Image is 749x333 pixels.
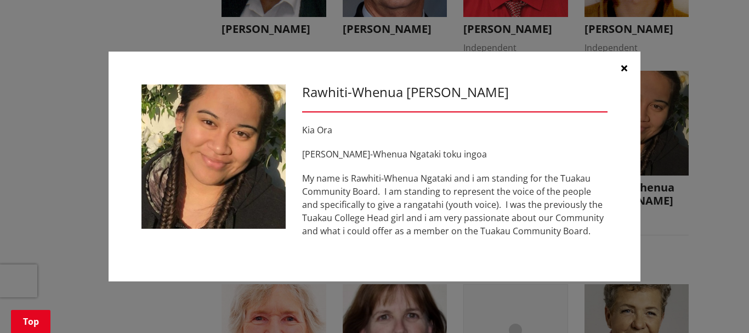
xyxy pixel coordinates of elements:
[11,310,50,333] a: Top
[302,123,608,137] p: Kia Ora
[699,287,738,326] iframe: Messenger Launcher
[302,148,608,161] p: [PERSON_NAME]-Whenua Ngataki toku ingoa
[302,84,608,100] h3: Rawhiti-Whenua [PERSON_NAME]
[141,84,286,229] img: WO-B-TU__MATENA NGATAKI_R__MXv3T
[302,172,608,238] p: My name is Rawhiti-Whenua Ngataki and i am standing for the Tuakau Community Board. I am standing...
